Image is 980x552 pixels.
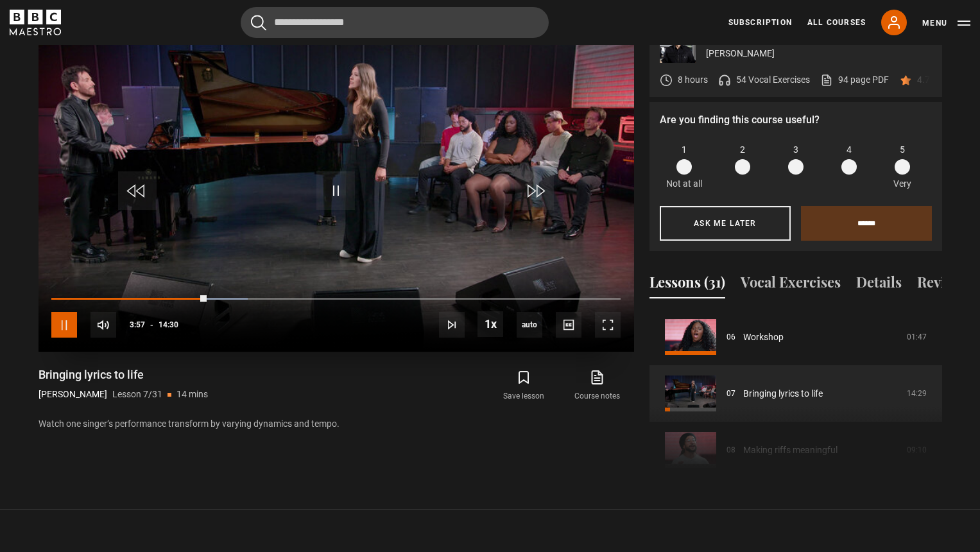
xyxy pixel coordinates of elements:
button: Fullscreen [595,312,621,338]
span: 1 [682,143,687,157]
a: Course notes [560,367,633,404]
p: 8 hours [678,73,708,87]
p: Are you finding this course useful? [660,112,932,128]
span: 14:30 [159,313,178,336]
p: Watch one singer’s performance transform by varying dynamics and tempo. [39,417,634,431]
a: Workshop [743,331,784,344]
button: Toggle navigation [922,17,970,30]
button: Save lesson [487,367,560,404]
svg: BBC Maestro [10,10,61,35]
button: Mute [90,312,116,338]
input: Search [241,7,549,38]
span: 3 [793,143,798,157]
p: Lesson 7/31 [112,388,162,401]
span: 5 [900,143,905,157]
a: 94 page PDF [820,73,889,87]
span: 4 [847,143,852,157]
button: Ask me later [660,206,791,241]
span: - [150,320,153,329]
button: Details [856,272,902,298]
button: Playback Rate [477,311,503,337]
a: All Courses [807,17,866,28]
button: Lessons (31) [649,272,725,298]
button: Captions [556,312,581,338]
a: Bringing lyrics to life [743,387,823,401]
h1: Bringing lyrics to life [39,367,208,383]
p: 14 mins [176,388,208,401]
p: Very [890,177,915,191]
div: Progress Bar [51,298,620,300]
p: [PERSON_NAME] [706,47,932,60]
div: Current quality: 720p [517,312,542,338]
span: auto [517,312,542,338]
video-js: Video Player [39,17,634,352]
button: Vocal Exercises [741,272,841,298]
span: 3:57 [130,313,145,336]
span: 2 [740,143,745,157]
p: 54 Vocal Exercises [736,73,810,87]
button: Next Lesson [439,312,465,338]
p: Not at all [666,177,702,191]
p: [PERSON_NAME] [39,388,107,401]
a: Subscription [728,17,792,28]
button: Submit the search query [251,15,266,31]
button: Pause [51,312,77,338]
